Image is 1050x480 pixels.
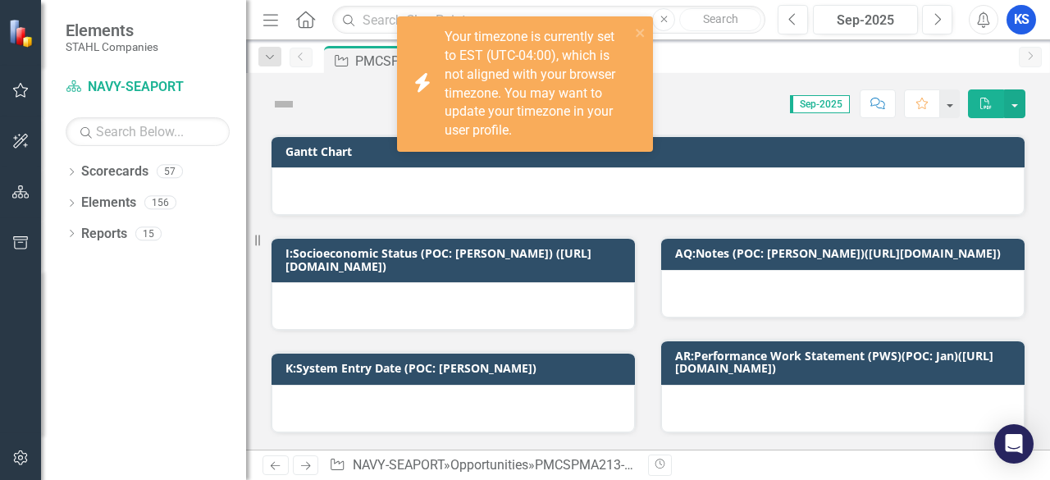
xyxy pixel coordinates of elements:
a: NAVY-SEAPORT [66,78,230,97]
h3: AQ:Notes (POC: [PERSON_NAME])([URL][DOMAIN_NAME]) [675,247,1016,259]
h3: Gantt Chart [285,145,1016,158]
h3: AR:Performance Work Statement (PWS)(POC: Jan)([URL][DOMAIN_NAME]) [675,350,1016,375]
span: Sep-2025 [790,95,850,113]
button: Sep-2025 [813,5,918,34]
div: Open Intercom Messenger [994,424,1034,464]
button: Search [679,8,761,31]
div: 57 [157,165,183,179]
div: Your timezone is currently set to EST (UTC-04:00), which is not aligned with your browser timezon... [445,28,630,140]
div: 156 [144,196,176,210]
span: Search [703,12,738,25]
a: Opportunities [450,457,528,473]
span: Elements [66,21,158,40]
img: ClearPoint Strategy [7,17,38,48]
h3: I:Socioeconomic Status (POC: [PERSON_NAME]) ([URL][DOMAIN_NAME]) [285,247,627,272]
small: STAHL Companies [66,40,158,53]
img: Not Defined [271,91,297,117]
a: Elements [81,194,136,213]
button: close [635,23,646,42]
a: Reports [81,225,127,244]
input: Search Below... [66,117,230,146]
div: PMCSPMA213-NAWC-231569 (PROGRAM MANAGEMENT CONTRACTOR SUPPORT PMA 213 (SEAPORT NXG)) [355,51,484,71]
div: 15 [135,226,162,240]
button: KS [1007,5,1036,34]
div: » » [329,456,636,475]
h3: K:System Entry Date (POC: [PERSON_NAME]) [285,362,627,374]
input: Search ClearPoint... [332,6,765,34]
a: Scorecards [81,162,148,181]
a: NAVY-SEAPORT [353,457,444,473]
div: Sep-2025 [819,11,912,30]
